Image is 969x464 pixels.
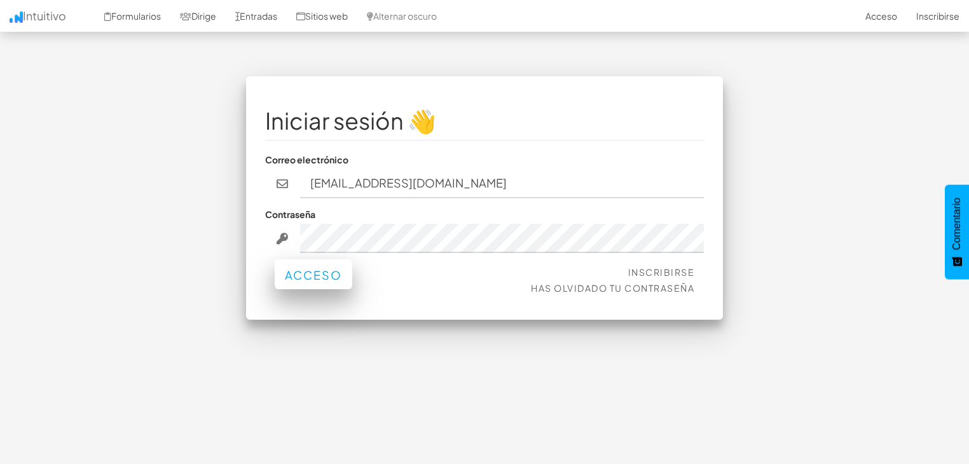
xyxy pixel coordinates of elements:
button: Acceso [275,259,352,289]
font: Inscribirse [916,10,959,22]
font: Contraseña [265,208,315,220]
font: Sitios web [305,10,348,22]
a: Inscribirse [628,266,695,278]
font: Entradas [240,10,277,22]
img: icon.png [10,11,23,23]
font: Intuitivo [23,8,66,23]
font: Alternar oscuro [373,10,437,22]
font: Iniciar sesión 👋 [265,106,436,135]
a: Has olvidado tu contraseña [531,282,694,294]
font: Acceso [865,10,897,22]
font: Acceso [285,268,342,282]
font: Correo electrónico [265,154,348,165]
font: Comentario [951,198,962,250]
font: Dirige [191,10,216,22]
button: Comentarios - Mostrar encuesta [945,185,969,280]
font: Formularios [111,10,161,22]
input: john@doe.com [300,169,704,198]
